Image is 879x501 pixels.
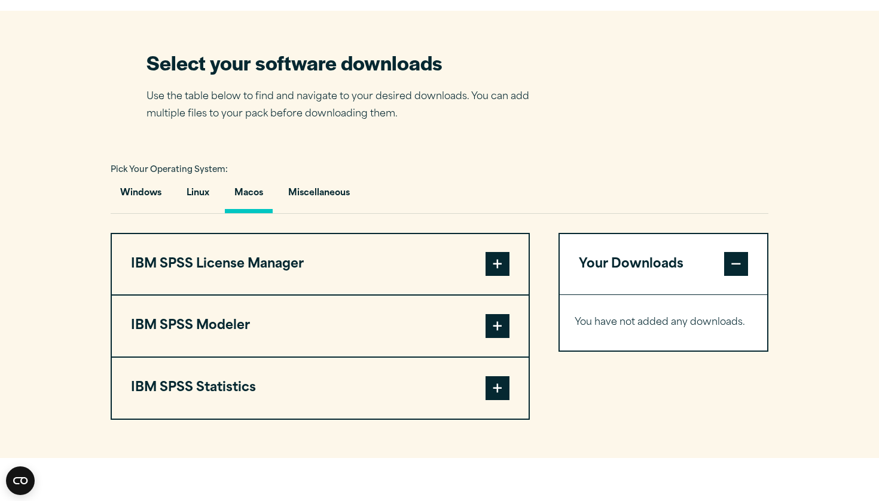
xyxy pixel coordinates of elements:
button: Open CMP widget [6,466,35,495]
p: Use the table below to find and navigate to your desired downloads. You can add multiple files to... [146,88,547,123]
button: Miscellaneous [279,179,359,213]
button: IBM SPSS Statistics [112,358,529,419]
button: Macos [225,179,273,213]
p: You have not added any downloads. [575,314,752,331]
button: IBM SPSS License Manager [112,234,529,295]
div: Your Downloads [560,294,767,351]
button: IBM SPSS Modeler [112,296,529,356]
button: Windows [111,179,171,213]
button: Linux [177,179,219,213]
button: Your Downloads [560,234,767,295]
h2: Select your software downloads [146,49,547,76]
span: Pick Your Operating System: [111,166,228,174]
